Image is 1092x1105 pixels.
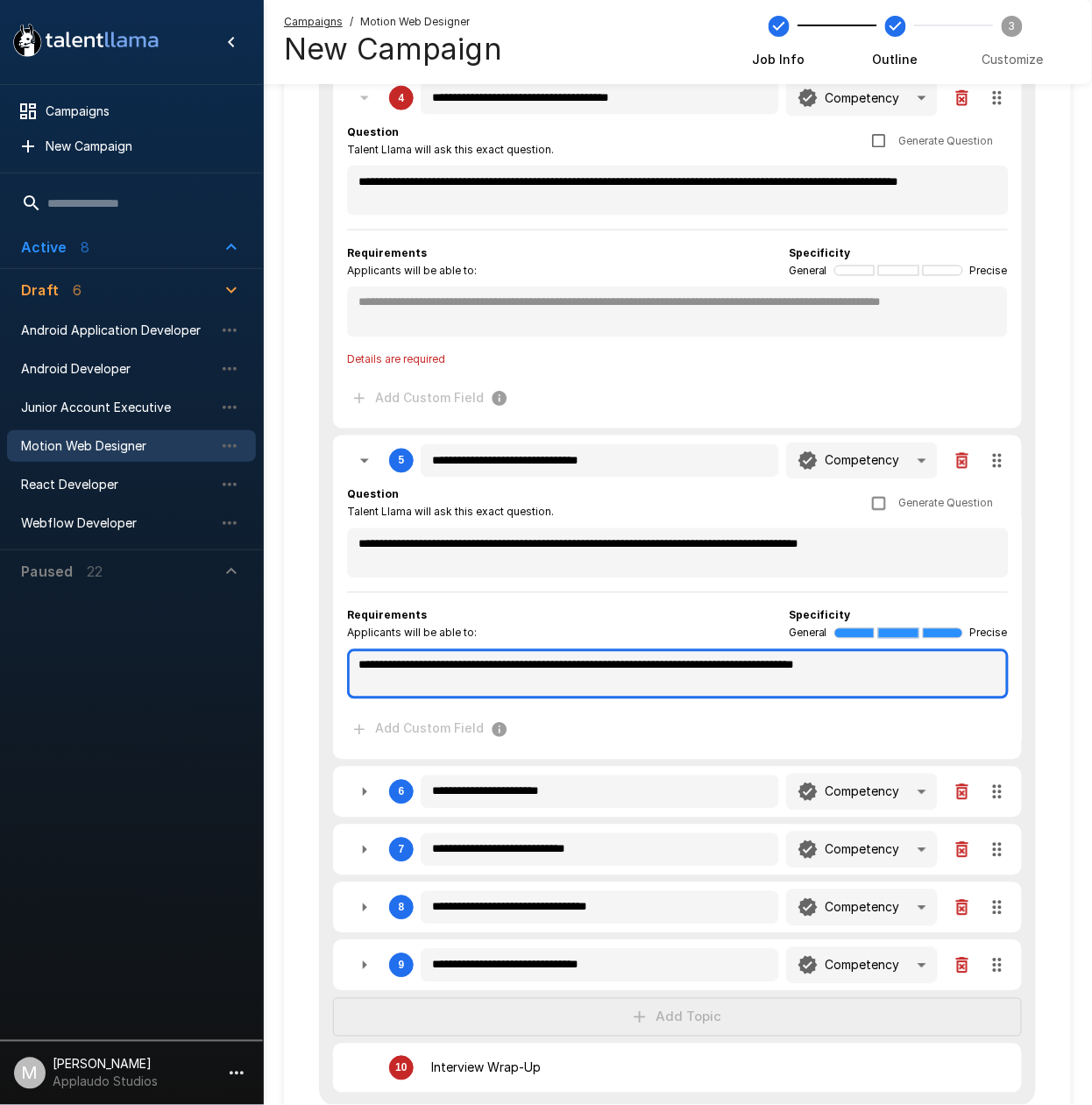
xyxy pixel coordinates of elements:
b: Requirements [347,609,427,622]
div: 6 [399,786,405,798]
p: Competency [826,783,900,801]
u: Campaigns [284,15,343,28]
div: 9 [333,940,1022,991]
span: Custom fields allow you to automatically extract specific data from candidate responses. [347,383,515,415]
span: Generate Question [899,495,994,513]
b: Requirements [347,246,427,259]
div: 5 [399,455,405,467]
p: Competency [826,89,900,107]
span: / [350,13,353,31]
div: 7 [399,844,405,856]
span: Precise [970,262,1008,280]
div: 8 [399,902,405,914]
h4: New Campaign [284,31,502,67]
span: Motion Web Designer [360,13,470,31]
b: Specificity [789,609,851,622]
span: Custom fields allow you to automatically extract specific data from candidate responses. [347,713,515,746]
span: Applicants will be able to: [347,262,477,280]
p: Competency [826,899,900,917]
div: 10 [395,1062,407,1074]
div: 4 [399,92,405,104]
span: Details are required [347,351,1008,369]
span: General [789,625,827,642]
span: Outline [873,51,918,68]
p: Interview Wrap-Up [431,1059,541,1077]
p: Competency [826,452,900,470]
div: 8 [333,882,1022,933]
span: Customize [982,51,1043,68]
span: Talent Llama will ask this exact question. [347,141,554,159]
span: Applicants will be able to: [347,625,477,642]
span: Job Info [753,51,805,68]
b: Question [347,125,399,138]
p: Competency [826,841,900,859]
b: Specificity [789,246,851,259]
b: Question [347,488,399,501]
div: 7 [333,825,1022,875]
p: Competency [826,957,900,974]
span: General [789,262,827,280]
text: 3 [1009,19,1016,32]
span: Talent Llama will ask this exact question. [347,504,554,521]
span: Precise [970,625,1008,642]
div: 9 [399,960,405,972]
span: Generate Question [899,132,994,150]
div: 6 [333,767,1022,818]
